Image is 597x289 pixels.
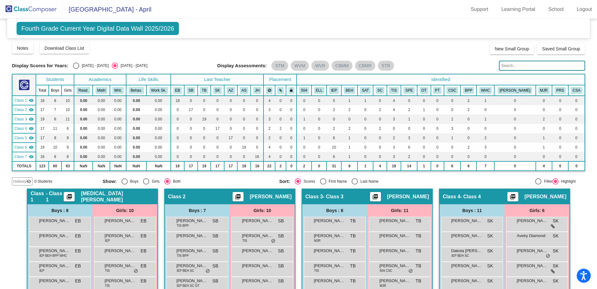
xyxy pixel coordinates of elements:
[494,133,536,143] td: 0
[378,61,394,71] mat-chip: STR
[198,85,211,96] th: Teresa Bendel
[237,96,251,105] td: 0
[327,96,341,105] td: 5
[275,85,286,96] th: Keep with students
[93,124,110,133] td: 0.00
[12,43,33,54] button: Notes
[17,22,179,35] span: Fourth Grade Current Year Digital Data Wall 2025/2026
[264,85,275,96] th: Keep away students
[74,114,93,124] td: 0.00
[479,87,492,94] button: WHC
[112,87,124,94] button: Writ.
[552,124,568,133] td: 0
[403,87,415,94] button: SPE
[344,87,355,94] button: BEH
[329,87,339,94] button: IEP
[110,114,126,124] td: 0.00
[312,133,327,143] td: 0
[286,133,297,143] td: 0
[264,114,275,124] td: 3
[341,85,358,96] th: Behavior
[401,133,417,143] td: 3
[476,133,494,143] td: 2
[62,105,74,114] td: 10
[237,105,251,114] td: 0
[542,46,580,51] span: Saved Small Group
[74,96,93,105] td: 0.00
[40,43,89,54] button: Download Class List
[494,85,536,96] th: Wilson
[420,87,428,94] button: OT
[387,124,401,133] td: 0
[358,133,373,143] td: 0
[498,87,532,94] button: [PERSON_NAME]
[431,124,444,133] td: 0
[171,74,264,85] th: Last Teacher
[461,133,477,143] td: 0
[79,63,109,68] div: [DATE] - [DATE]
[227,87,235,94] button: AZ
[297,114,311,124] td: 1
[341,96,358,105] td: 1
[401,114,417,124] td: 1
[36,74,74,85] th: Students
[126,105,146,114] td: 0.00
[552,85,568,96] th: PreSAT
[341,114,358,124] td: 0
[146,143,171,152] td: 0.00
[264,133,275,143] td: 2
[45,46,84,51] span: Download Class List
[536,133,552,143] td: 1
[291,61,309,71] mat-chip: WVM
[461,85,477,96] th: Backpack Program
[264,105,275,114] td: 3
[251,85,264,96] th: Jasmyne Hildreth
[286,85,297,96] th: Keep with teacher
[198,124,211,133] td: 0
[568,133,585,143] td: 0
[401,85,417,96] th: Speech services
[312,114,327,124] td: 0
[211,133,224,143] td: 0
[312,124,327,133] td: 0
[126,133,146,143] td: 0.00
[29,98,34,103] mat-icon: visibility
[387,105,401,114] td: 4
[184,105,198,114] td: 17
[495,46,529,51] span: New Small Group
[198,96,211,105] td: 0
[118,63,147,68] div: [DATE] - [DATE]
[538,87,550,94] button: MJR
[341,105,358,114] td: 2
[327,133,341,143] td: 6
[149,87,168,94] button: Work Sk.
[171,143,184,152] td: 0
[12,114,36,124] td: Teresa Bendel - Class 3
[555,87,566,94] button: PRS
[12,96,36,105] td: Errin Basil - Class 1
[12,133,36,143] td: Ashley Zawojski - Ashley Zawojski
[12,63,68,68] span: Display Scores for Years:
[476,96,494,105] td: 1
[568,105,585,114] td: 0
[543,4,569,14] a: School
[275,96,286,105] td: 0
[62,4,151,14] span: [GEOGRAPHIC_DATA] - April
[171,96,184,105] td: 18
[184,114,198,124] td: 0
[237,85,251,96] th: Ashley Six
[341,124,358,133] td: 2
[536,85,552,96] th: Math with Mrs. Rusinovich
[110,124,126,133] td: 0.00
[36,96,48,105] td: 18
[387,114,401,124] td: 3
[373,124,387,133] td: 2
[264,74,297,85] th: Placement
[444,96,461,105] td: 0
[401,105,417,114] td: 2
[224,96,237,105] td: 0
[237,133,251,143] td: 0
[49,96,62,105] td: 8
[444,133,461,143] td: 1
[444,124,461,133] td: 3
